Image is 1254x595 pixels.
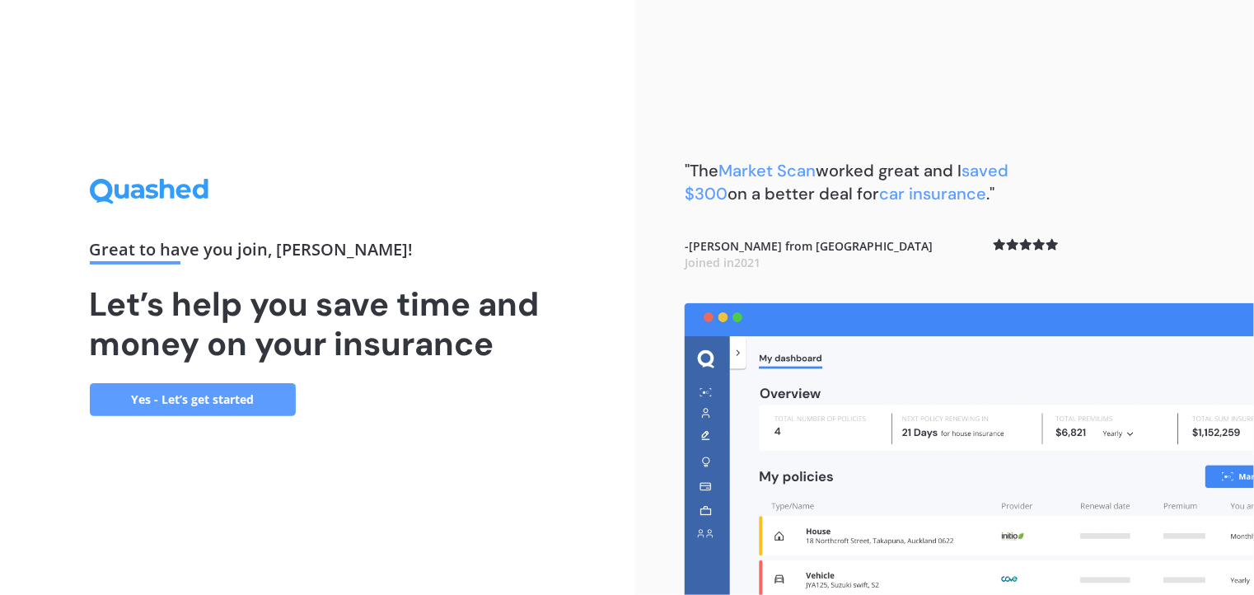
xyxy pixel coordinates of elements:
[685,238,933,270] b: - [PERSON_NAME] from [GEOGRAPHIC_DATA]
[685,160,1008,204] b: "The worked great and I on a better deal for ."
[685,255,760,270] span: Joined in 2021
[685,303,1254,595] img: dashboard.webp
[685,160,1008,204] span: saved $300
[879,183,986,204] span: car insurance
[718,160,816,181] span: Market Scan
[90,284,546,363] h1: Let’s help you save time and money on your insurance
[90,241,546,265] div: Great to have you join , [PERSON_NAME] !
[90,383,296,416] a: Yes - Let’s get started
